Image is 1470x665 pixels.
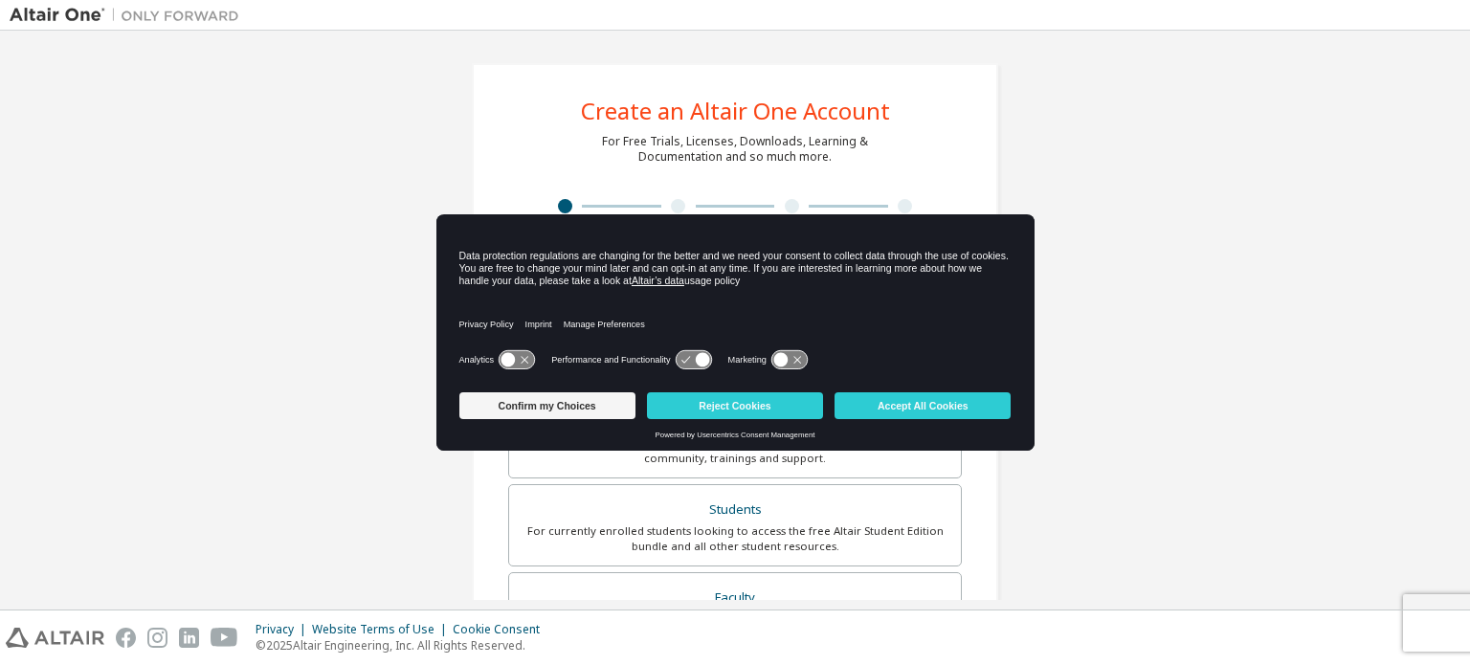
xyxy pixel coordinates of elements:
[116,628,136,648] img: facebook.svg
[256,637,551,654] p: © 2025 Altair Engineering, Inc. All Rights Reserved.
[211,628,238,648] img: youtube.svg
[602,134,868,165] div: For Free Trials, Licenses, Downloads, Learning & Documentation and so much more.
[312,622,453,637] div: Website Terms of Use
[521,585,949,611] div: Faculty
[147,628,167,648] img: instagram.svg
[256,622,312,637] div: Privacy
[581,100,890,122] div: Create an Altair One Account
[179,628,199,648] img: linkedin.svg
[453,622,551,637] div: Cookie Consent
[6,628,104,648] img: altair_logo.svg
[10,6,249,25] img: Altair One
[521,523,949,554] div: For currently enrolled students looking to access the free Altair Student Edition bundle and all ...
[521,497,949,523] div: Students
